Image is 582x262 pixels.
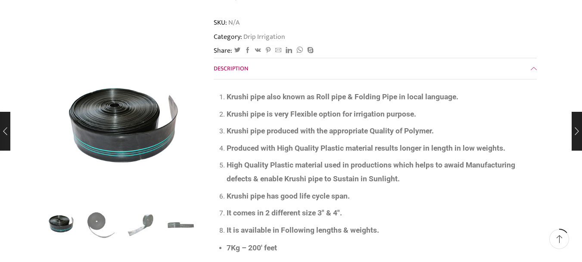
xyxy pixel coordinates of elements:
[227,226,379,234] span: It is available in Following lengths & weights.
[242,31,285,42] a: Drip Irrigation
[227,92,458,101] span: Krushi pipe also known as Roll pipe & Folding Pipe in local language.
[123,207,159,242] li: 3 / 4
[227,208,342,217] span: It comes in 2 different size 3″ & 4″.
[227,18,240,28] span: N/A
[227,243,277,252] span: 7Kg – 200′ feet
[44,206,79,242] a: 1
[44,207,79,242] li: 1 / 4
[123,207,159,243] a: 4
[214,46,232,56] span: Share:
[46,47,201,203] div: 1 / 4
[83,207,119,242] li: 2 / 4
[227,126,434,135] span: Krushi pipe produced with the appropriate Quality of Polymer.
[214,58,537,79] a: Description
[214,63,248,73] span: Description
[163,207,199,242] li: 4 / 4
[163,207,199,243] a: 45
[227,110,416,118] span: Krushi pipe is very Flexible option for irrigation purpose.
[214,32,285,42] span: Category:
[227,144,505,152] span: Produced with High Quality Plastic material results longer in length in low weights.
[83,207,119,243] img: Heera Flex Pipe
[227,192,350,200] span: Krushi pipe has good life cycle span.
[214,18,537,28] span: SKU:
[227,161,515,183] span: High Quality Plastic material used in productions which helps to awaid Manufacturing defects & en...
